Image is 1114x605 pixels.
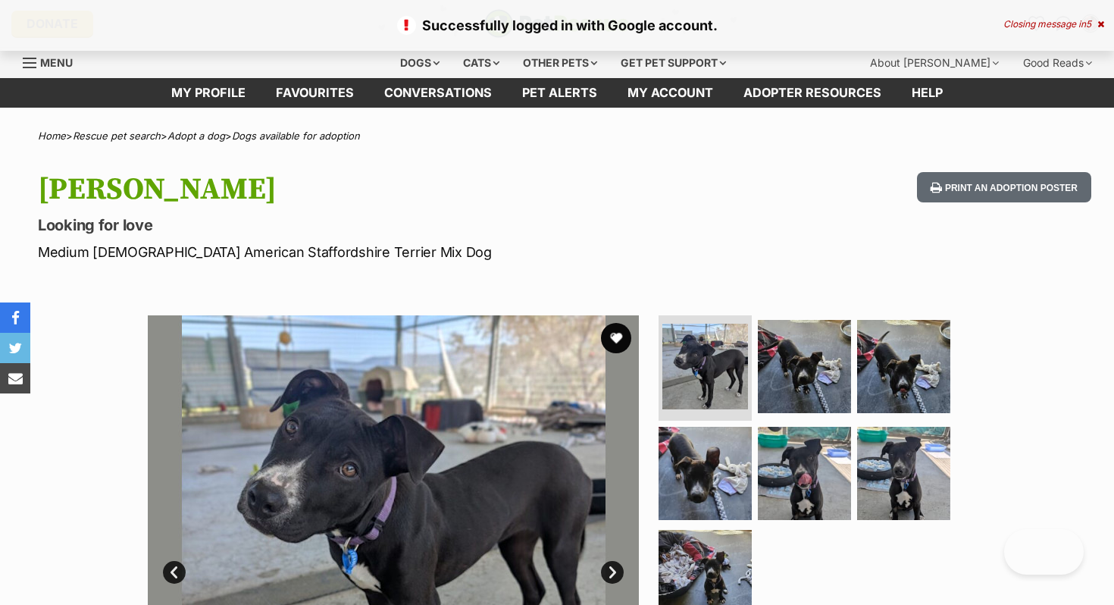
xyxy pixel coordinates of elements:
img: Photo of Frida [662,324,748,409]
iframe: Help Scout Beacon - Open [1004,529,1084,575]
a: Home [38,130,66,142]
img: Photo of Frida [758,427,851,520]
a: My account [612,78,728,108]
a: Rescue pet search [73,130,161,142]
img: Photo of Frida [857,427,950,520]
a: conversations [369,78,507,108]
a: Favourites [261,78,369,108]
a: Pet alerts [507,78,612,108]
p: Medium [DEMOGRAPHIC_DATA] American Staffordshire Terrier Mix Dog [38,242,679,262]
button: Print an adoption poster [917,172,1091,203]
p: Successfully logged in with Google account. [15,15,1099,36]
a: Next [601,561,624,584]
a: Adopt a dog [167,130,225,142]
div: Cats [452,48,510,78]
button: favourite [601,323,631,353]
div: About [PERSON_NAME] [859,48,1009,78]
a: Adopter resources [728,78,897,108]
span: 5 [1086,18,1091,30]
span: Menu [40,56,73,69]
a: Menu [23,48,83,75]
h1: [PERSON_NAME] [38,172,679,207]
div: Get pet support [610,48,737,78]
div: Closing message in [1003,19,1104,30]
img: Photo of Frida [659,427,752,520]
a: Help [897,78,958,108]
div: Good Reads [1012,48,1103,78]
a: My profile [156,78,261,108]
img: Photo of Frida [857,320,950,413]
a: Dogs available for adoption [232,130,360,142]
a: Prev [163,561,186,584]
div: Dogs [390,48,450,78]
img: Photo of Frida [758,320,851,413]
p: Looking for love [38,215,679,236]
div: Other pets [512,48,608,78]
